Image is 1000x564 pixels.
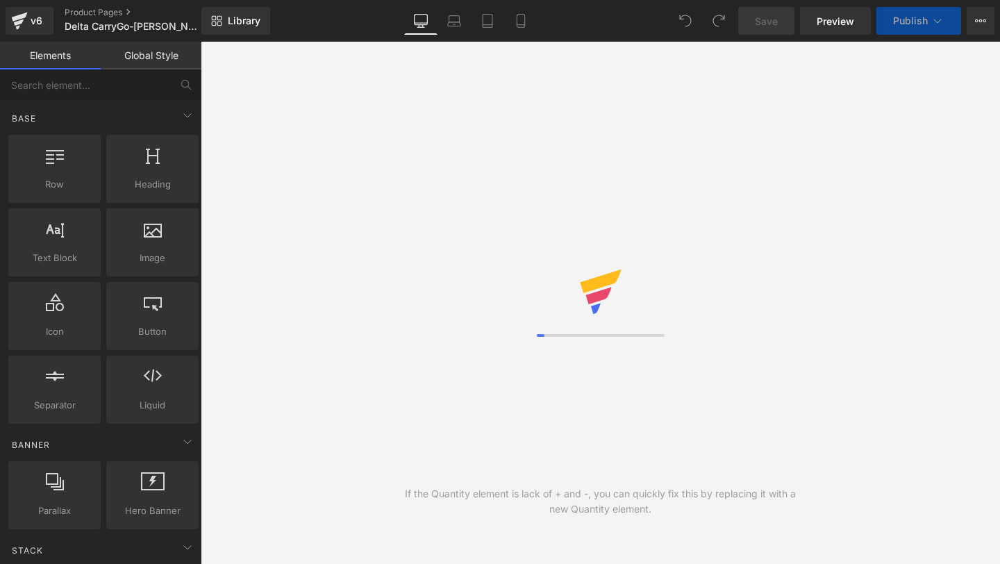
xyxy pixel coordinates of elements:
[110,398,194,413] span: Liquid
[12,251,97,265] span: Text Block
[12,324,97,339] span: Icon
[6,7,53,35] a: v6
[12,504,97,518] span: Parallax
[672,7,699,35] button: Undo
[12,398,97,413] span: Separator
[10,438,51,451] span: Banner
[404,7,437,35] a: Desktop
[817,14,854,28] span: Preview
[28,12,45,30] div: v6
[800,7,871,35] a: Preview
[10,544,44,557] span: Stack
[504,7,537,35] a: Mobile
[755,14,778,28] span: Save
[110,504,194,518] span: Hero Banner
[110,251,194,265] span: Image
[437,7,471,35] a: Laptop
[201,7,270,35] a: New Library
[876,7,961,35] button: Publish
[967,7,994,35] button: More
[401,486,801,517] div: If the Quantity element is lack of + and -, you can quickly fix this by replacing it with a new Q...
[12,177,97,192] span: Row
[65,21,198,32] span: Delta CarryGo-[PERSON_NAME]
[65,7,224,18] a: Product Pages
[110,177,194,192] span: Heading
[471,7,504,35] a: Tablet
[10,112,37,125] span: Base
[228,15,260,27] span: Library
[101,42,201,69] a: Global Style
[110,324,194,339] span: Button
[705,7,733,35] button: Redo
[893,15,928,26] span: Publish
